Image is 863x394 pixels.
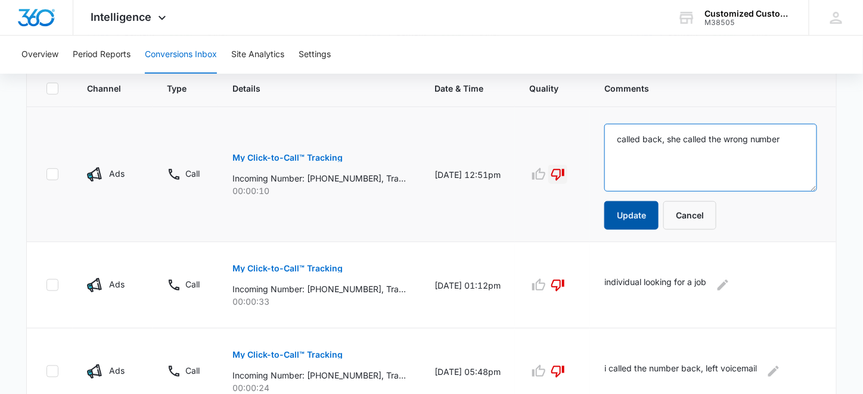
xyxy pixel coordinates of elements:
button: Settings [299,36,331,74]
p: My Click-to-Call™ Tracking [232,154,343,162]
p: 00:00:33 [232,295,406,308]
span: Type [167,82,187,95]
button: Update [604,201,659,230]
p: My Click-to-Call™ Tracking [232,351,343,359]
span: Date & Time [434,82,483,95]
td: [DATE] 01:12pm [420,242,515,329]
p: Call [185,278,200,290]
span: Comments [604,82,800,95]
button: My Click-to-Call™ Tracking [232,340,343,369]
p: Call [185,167,200,180]
button: Edit Comments [764,362,783,381]
button: Site Analytics [231,36,284,74]
button: My Click-to-Call™ Tracking [232,143,343,172]
p: Ads [109,167,125,180]
p: Call [185,364,200,377]
p: Ads [109,278,125,290]
p: 00:00:10 [232,185,406,197]
span: Channel [87,82,121,95]
p: Incoming Number: [PHONE_NUMBER], Tracking Number: [PHONE_NUMBER], Ring To: [PHONE_NUMBER], Caller... [232,172,406,185]
p: Incoming Number: [PHONE_NUMBER], Tracking Number: [PHONE_NUMBER], Ring To: [PHONE_NUMBER], Caller... [232,369,406,382]
div: account name [704,9,791,18]
div: account id [704,18,791,27]
p: Ads [109,364,125,377]
button: Cancel [663,201,716,230]
span: Quality [529,82,558,95]
p: Incoming Number: [PHONE_NUMBER], Tracking Number: [PHONE_NUMBER], Ring To: [PHONE_NUMBER], Caller... [232,283,406,295]
button: Overview [21,36,58,74]
td: [DATE] 12:51pm [420,107,515,242]
button: My Click-to-Call™ Tracking [232,254,343,283]
p: 00:00:24 [232,382,406,394]
button: Period Reports [73,36,131,74]
p: i called the number back, left voicemail [604,362,757,381]
p: individual looking for a job [604,276,706,295]
span: Details [232,82,389,95]
button: Conversions Inbox [145,36,217,74]
textarea: called back, she called the wrong number [604,124,817,192]
span: Intelligence [91,11,152,23]
button: Edit Comments [713,276,732,295]
p: My Click-to-Call™ Tracking [232,264,343,273]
